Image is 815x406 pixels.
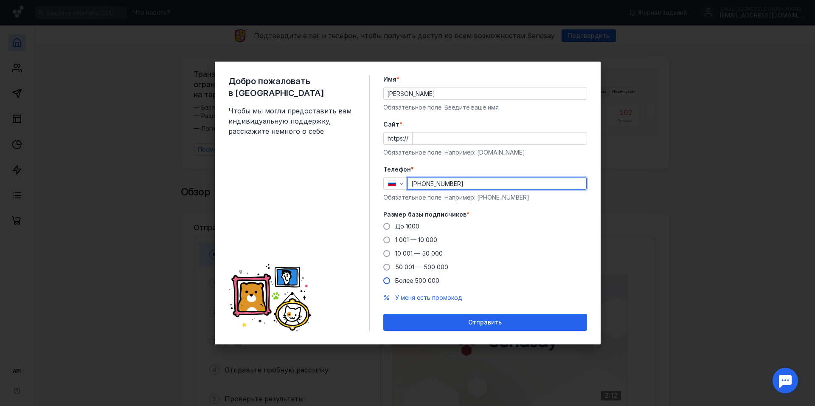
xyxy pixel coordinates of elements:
[383,193,587,202] div: Обязательное поле. Например: [PHONE_NUMBER]
[395,236,437,243] span: 1 001 — 10 000
[383,75,396,84] span: Имя
[395,293,462,302] button: У меня есть промокод
[228,106,356,136] span: Чтобы мы могли предоставить вам индивидуальную поддержку, расскажите немного о себе
[395,263,448,271] span: 50 001 — 500 000
[383,148,587,157] div: Обязательное поле. Например: [DOMAIN_NAME]
[383,120,399,129] span: Cайт
[383,210,467,219] span: Размер базы подписчиков
[395,223,419,230] span: До 1000
[228,75,356,99] span: Добро пожаловать в [GEOGRAPHIC_DATA]
[395,294,462,301] span: У меня есть промокод
[395,250,443,257] span: 10 001 — 50 000
[383,103,587,112] div: Обязательное поле. Введите ваше имя
[395,277,439,284] span: Более 500 000
[383,314,587,331] button: Отправить
[468,319,502,326] span: Отправить
[383,165,411,174] span: Телефон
